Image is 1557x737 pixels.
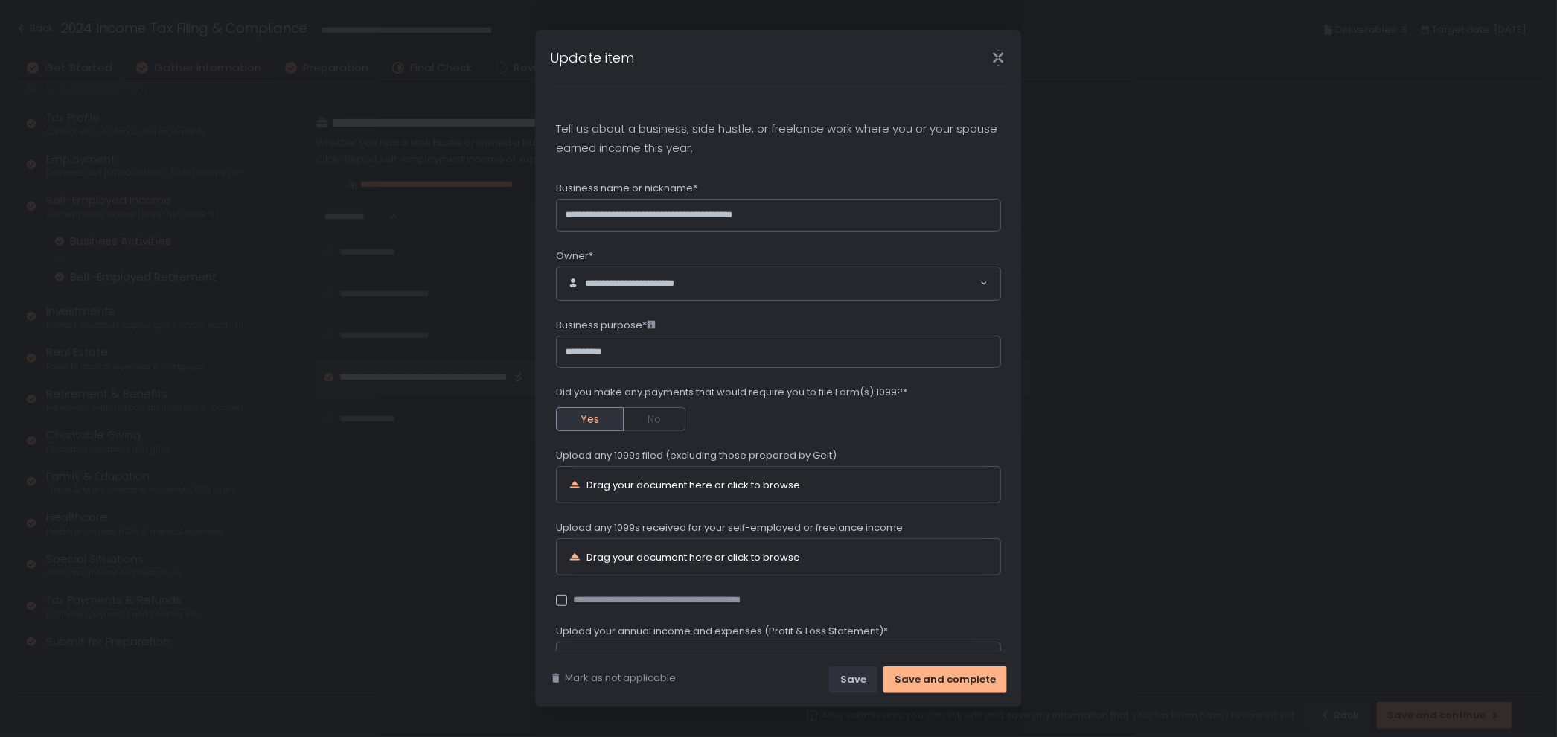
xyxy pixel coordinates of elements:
button: No [624,407,685,431]
div: Save and complete [895,673,996,686]
span: Did you make any payments that would require you to file Form(s) 1099?* [556,386,907,399]
span: Business purpose* [556,319,656,332]
button: Yes [556,407,624,431]
span: Upload any 1099s received for your self-employed or freelance income [556,521,903,535]
h1: Update item [550,48,634,68]
div: Close [974,49,1022,66]
div: Search for option [557,267,1000,300]
span: Mark as not applicable [565,671,676,685]
p: Tell us about a business, side hustle, or freelance work where you or your spouse earned income t... [556,119,1001,158]
span: Business name or nickname* [556,182,697,195]
span: Owner* [556,249,593,263]
button: Save and complete [883,666,1007,693]
div: Drag your document here or click to browse [586,480,800,490]
input: Search for option [702,276,979,291]
span: Upload your annual income and expenses (Profit & Loss Statement)* [556,625,888,638]
button: Save [829,666,877,693]
div: Drag your document here or click to browse [586,552,800,562]
button: Mark as not applicable [550,671,676,685]
div: Save [840,673,866,686]
span: Upload any 1099s filed (excluding those prepared by Gelt) [556,449,837,462]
